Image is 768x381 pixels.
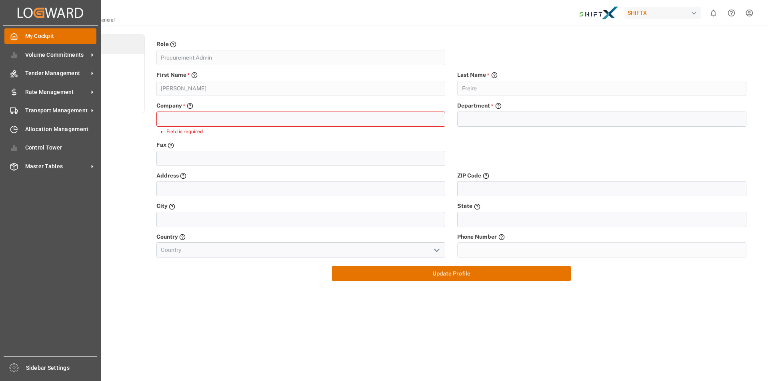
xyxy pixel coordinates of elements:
[25,162,88,171] span: Master Tables
[457,71,486,80] label: Last Name
[156,141,166,149] label: Fax
[25,88,88,96] span: Rate Management
[156,102,182,110] label: Company
[25,125,97,134] span: Allocation Management
[156,202,168,210] label: City
[156,233,178,241] label: Country
[26,364,98,372] span: Sidebar Settings
[722,4,740,22] button: Help Center
[430,244,442,256] button: open menu
[4,140,96,156] a: Control Tower
[25,69,88,78] span: Tender Management
[156,172,179,180] label: Address
[4,28,96,44] a: My Cockpit
[25,51,88,59] span: Volume Commitments
[457,233,497,241] label: Phone Number
[4,121,96,137] a: Allocation Management
[457,202,472,210] label: State
[704,4,722,22] button: show 0 new notifications
[25,106,88,115] span: Transport Management
[156,40,169,48] label: Role
[156,71,186,80] label: First Name
[457,172,481,180] label: ZIP Code
[332,266,571,281] button: Update Profile
[166,128,439,135] li: Field is required
[156,242,446,257] input: Country
[624,5,704,20] button: SHIFTX
[25,144,97,152] span: Control Tower
[624,7,701,19] div: SHIFTX
[579,6,619,20] img: Bildschirmfoto%202024-11-13%20um%2009.31.44.png_1731487080.png
[457,102,490,110] label: Department
[25,32,97,40] span: My Cockpit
